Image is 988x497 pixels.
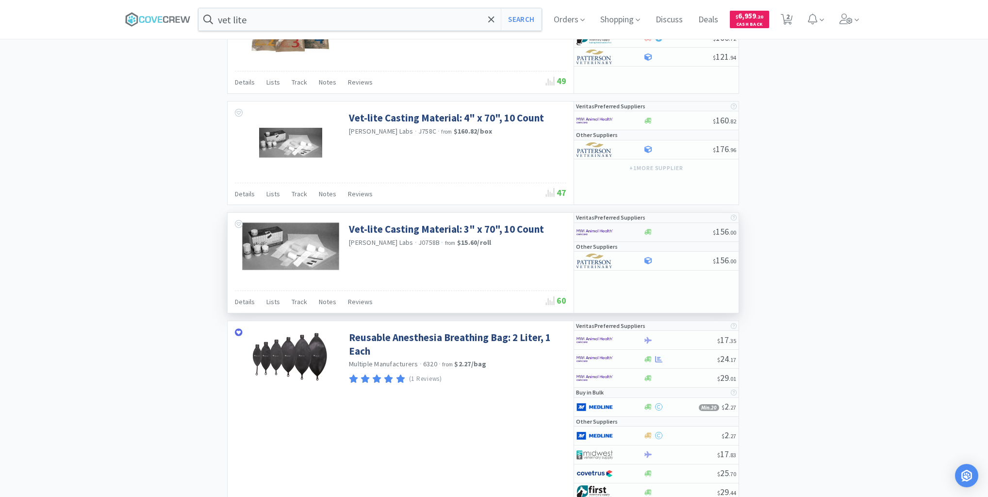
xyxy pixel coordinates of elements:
span: Track [292,297,307,306]
p: Buy in Bulk [576,388,604,397]
p: Veritas Preferred Suppliers [576,102,645,111]
span: $ [713,54,716,61]
span: Details [235,78,255,86]
p: (1 Reviews) [409,374,442,384]
span: . 94 [729,54,736,61]
span: 60 [546,295,566,306]
span: J758C [418,127,436,136]
a: [PERSON_NAME] Labs [349,238,413,247]
span: . 27 [729,432,736,440]
span: Lists [266,189,280,198]
a: 2 [777,17,797,25]
img: 3eacf458a52f45a3a8ca767918d31718_89513.jpeg [259,111,322,174]
a: Discuss [652,16,687,24]
span: 17 [717,334,736,345]
span: Notes [319,189,336,198]
span: 47 [546,187,566,198]
span: $ [736,14,738,20]
span: . 44 [729,489,736,497]
img: f6b2451649754179b5b4e0c70c3f7cb0_2.png [576,113,613,128]
img: a646391c64b94eb2892348a965bf03f3_134.png [576,428,613,443]
a: Vet-lite Casting Material: 3" x 70", 10 Count [349,223,544,236]
img: f6b2451649754179b5b4e0c70c3f7cb0_2.png [576,352,613,366]
span: . 35 [729,337,736,344]
span: 176 [713,143,736,154]
strong: $160.82 / box [454,127,493,136]
img: f6b2451649754179b5b4e0c70c3f7cb0_2.png [576,371,613,385]
span: $ [713,229,716,236]
button: +1more supplier [625,161,688,175]
span: . 00 [729,257,736,265]
span: $ [713,257,716,265]
strong: $15.60 / roll [457,238,492,247]
p: Other Suppliers [576,417,618,426]
p: Other Suppliers [576,130,618,139]
span: from [442,361,453,368]
span: 2 [722,429,736,441]
a: [PERSON_NAME] Labs [349,127,413,136]
span: Lists [266,78,280,86]
span: . 96 [729,146,736,154]
button: Search [501,8,541,31]
img: f5e969b455434c6296c6d81ef179fa71_3.png [576,254,613,268]
img: f6b2451649754179b5b4e0c70c3f7cb0_2.png [576,225,613,240]
span: . 82 [729,118,736,125]
span: Lists [266,297,280,306]
span: $ [722,404,725,411]
a: Deals [694,16,722,24]
input: Search by item, sku, manufacturer, ingredient, size... [198,8,542,31]
span: 29 [717,372,736,383]
span: · [439,360,441,368]
span: $ [717,489,720,497]
span: 2 [722,401,736,412]
span: 49 [546,75,566,86]
img: f5e969b455434c6296c6d81ef179fa71_3.png [576,50,613,64]
span: 24 [717,353,736,364]
div: Open Intercom Messenger [955,464,978,487]
strong: $2.27 / bag [454,360,486,368]
span: . 70 [729,470,736,478]
span: · [420,360,422,368]
span: · [415,238,417,247]
img: a646391c64b94eb2892348a965bf03f3_134.png [576,400,613,414]
span: Track [292,78,307,86]
span: Notes [319,297,336,306]
a: Multiple Manufacturers [349,360,418,368]
span: $ [717,375,720,382]
span: 6,959 [736,11,763,20]
img: 6312d8b2e5154a61a18f812bddace557_3464.png [242,223,339,270]
span: . 20 [756,14,763,20]
span: . 00 [729,229,736,236]
span: $ [722,432,725,440]
span: Min. 20 [699,404,719,411]
span: from [441,128,452,135]
span: $ [713,146,716,154]
span: 121 [713,51,736,62]
span: $ [713,118,716,125]
p: Veritas Preferred Suppliers [576,321,645,330]
span: 156 [713,255,736,266]
img: f6b2451649754179b5b4e0c70c3f7cb0_2.png [576,333,613,347]
img: 4dd14cff54a648ac9e977f0c5da9bc2e_5.png [576,447,613,462]
span: . 27 [729,404,736,411]
span: 160 [713,115,736,126]
img: 77fca1acd8b6420a9015268ca798ef17_1.png [576,466,613,481]
span: $ [717,451,720,459]
span: 25 [717,467,736,479]
span: Cash Back [736,22,763,28]
span: 17 [717,448,736,460]
span: Track [292,189,307,198]
span: $ [717,337,720,344]
a: $6,959.20Cash Back [730,6,769,33]
span: Reviews [348,189,373,198]
span: . 83 [729,451,736,459]
span: Notes [319,78,336,86]
span: . 17 [729,356,736,363]
p: Other Suppliers [576,242,618,251]
a: Reusable Anesthesia Breathing Bag: 2 Liter, 1 Each [349,331,564,358]
img: f5e969b455434c6296c6d81ef179fa71_3.png [576,142,613,157]
span: J0758B [418,238,440,247]
span: Reviews [348,78,373,86]
span: · [415,127,417,136]
span: from [445,240,456,246]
